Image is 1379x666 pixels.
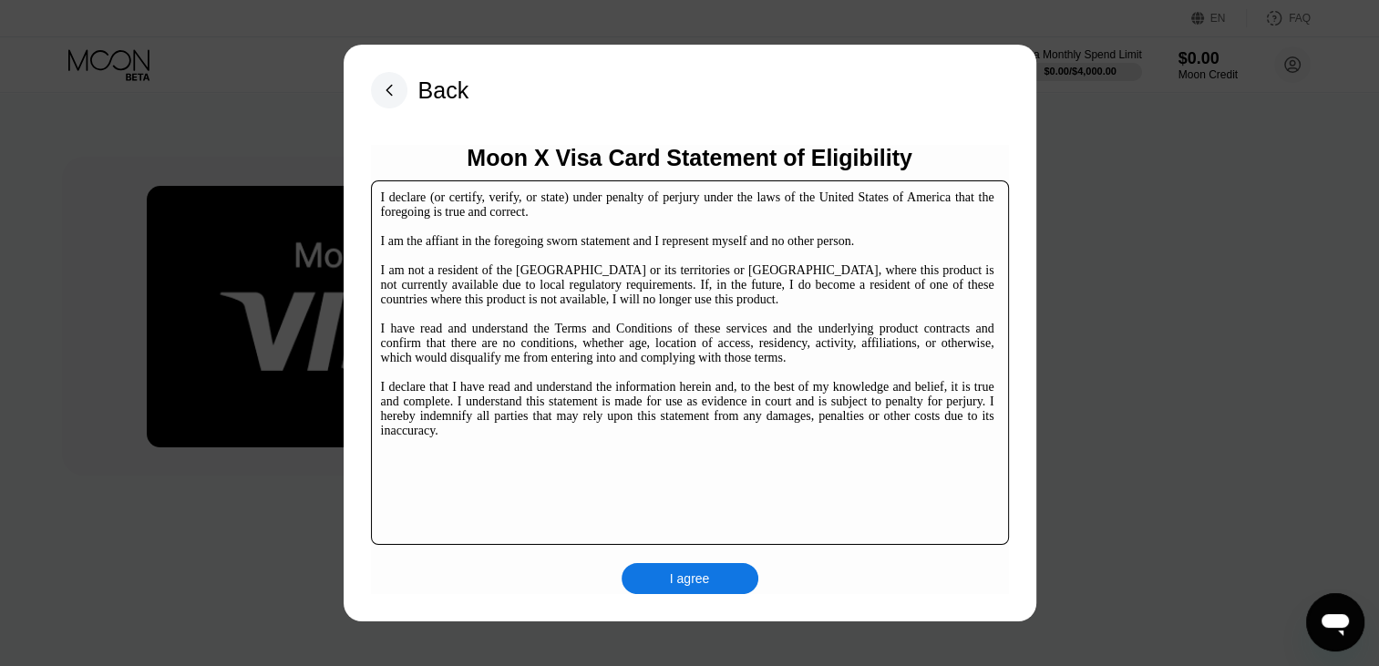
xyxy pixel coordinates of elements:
div: Back [418,77,469,104]
div: I declare (or certify, verify, or state) under penalty of perjury under the laws of the United St... [381,190,994,438]
div: Moon X Visa Card Statement of Eligibility [467,145,912,171]
iframe: Button to launch messaging window [1306,593,1364,651]
div: Back [371,72,469,108]
div: I agree [622,563,758,594]
div: I agree [670,570,710,587]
